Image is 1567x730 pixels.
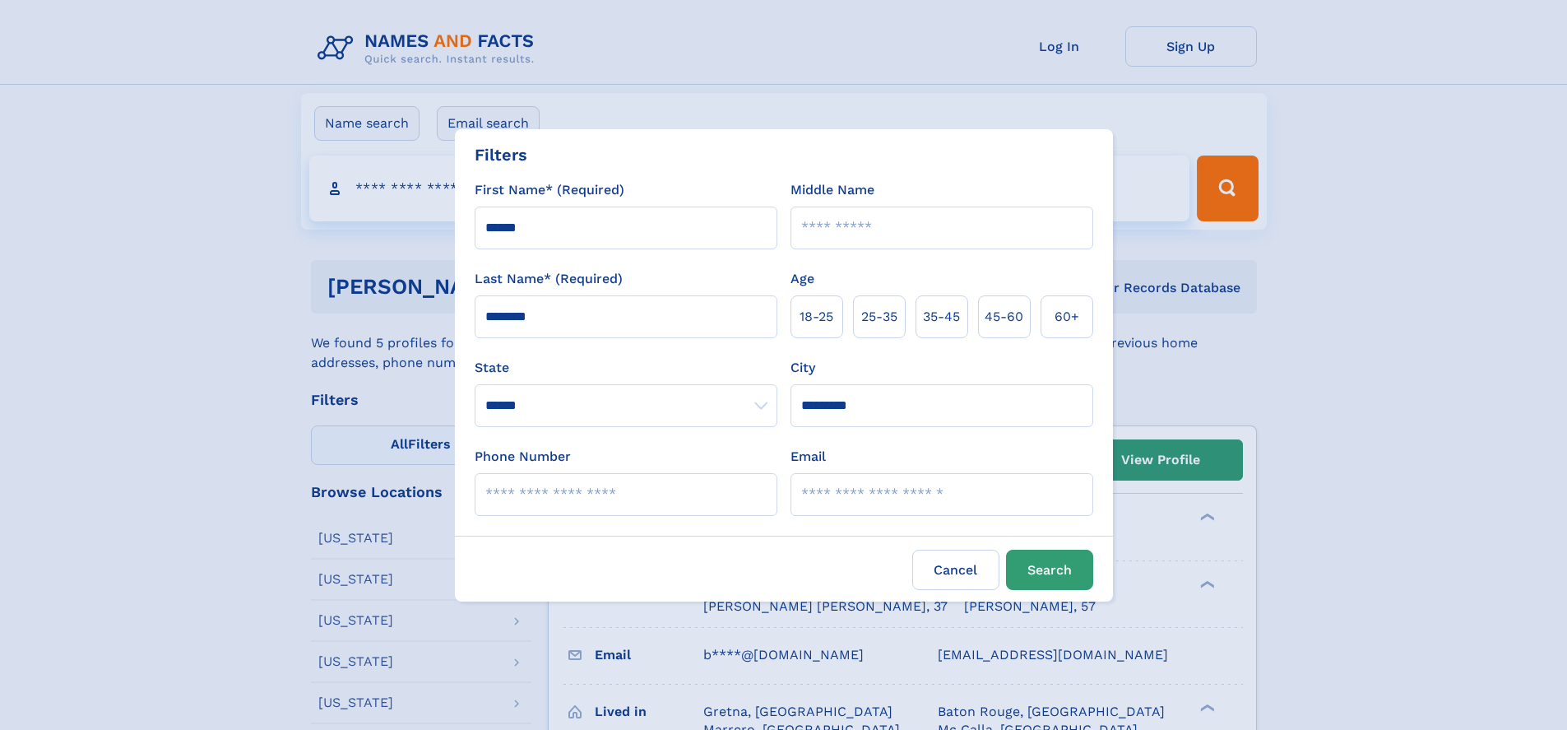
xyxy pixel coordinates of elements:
span: 60+ [1055,307,1079,327]
label: Age [790,269,814,289]
span: 35‑45 [923,307,960,327]
span: 25‑35 [861,307,897,327]
label: Email [790,447,826,467]
label: Phone Number [475,447,571,467]
label: State [475,358,777,378]
label: Cancel [912,550,999,590]
label: City [790,358,815,378]
button: Search [1006,550,1093,590]
label: Middle Name [790,180,874,200]
span: 45‑60 [985,307,1023,327]
span: 18‑25 [800,307,833,327]
label: Last Name* (Required) [475,269,623,289]
label: First Name* (Required) [475,180,624,200]
div: Filters [475,142,527,167]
